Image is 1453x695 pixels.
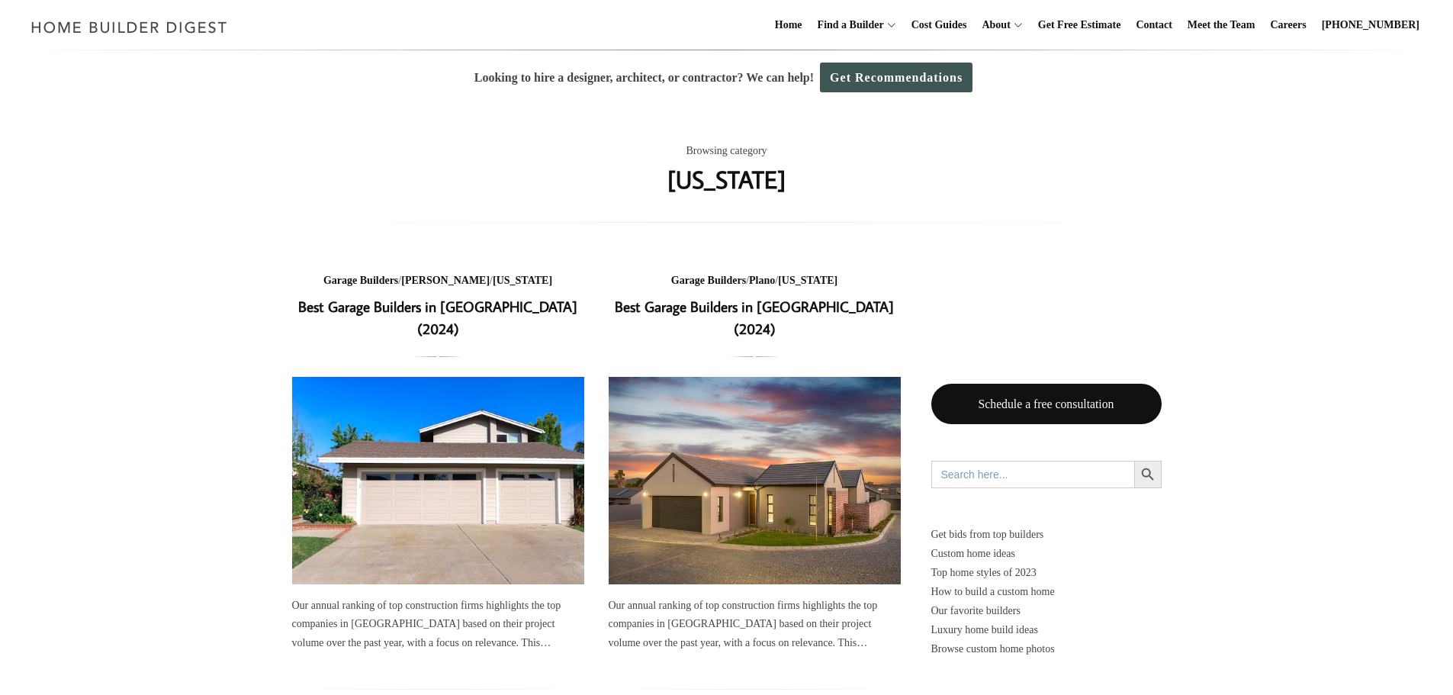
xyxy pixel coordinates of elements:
img: Home Builder Digest [24,12,234,42]
svg: Search [1140,466,1156,483]
a: Meet the Team [1181,1,1262,50]
a: Find a Builder [812,1,884,50]
a: Best Garage Builders in [GEOGRAPHIC_DATA] (2024) [615,297,894,338]
a: Schedule a free consultation [931,384,1162,424]
a: Our favorite builders [931,601,1162,620]
div: / / [609,272,901,291]
div: / / [292,272,584,291]
a: Luxury home build ideas [931,620,1162,639]
a: Custom home ideas [931,544,1162,563]
a: Garage Builders [671,275,746,286]
a: Careers [1265,1,1313,50]
a: Best Garage Builders in [GEOGRAPHIC_DATA] (2024) [298,297,577,338]
a: Top home styles of 2023 [931,563,1162,582]
span: Browsing category [686,142,767,161]
a: Contact [1130,1,1178,50]
a: Home [769,1,808,50]
input: Search here... [931,461,1134,488]
a: Garage Builders [323,275,398,286]
a: [PHONE_NUMBER] [1316,1,1426,50]
a: How to build a custom home [931,582,1162,601]
a: [US_STATE] [493,275,552,286]
a: Get Free Estimate [1032,1,1127,50]
p: Get bids from top builders [931,525,1162,544]
h1: [US_STATE] [667,161,786,198]
div: Our annual ranking of top construction firms highlights the top companies in [GEOGRAPHIC_DATA] ba... [292,597,584,653]
a: Plano [749,275,775,286]
a: Best Garage Builders in [GEOGRAPHIC_DATA] (2024) [609,377,901,584]
a: [PERSON_NAME] [401,275,490,286]
a: Best Garage Builders in [GEOGRAPHIC_DATA] (2024) [292,377,584,584]
a: Cost Guides [905,1,973,50]
a: About [976,1,1010,50]
a: Get Recommendations [820,63,972,92]
a: [US_STATE] [778,275,837,286]
a: Browse custom home photos [931,639,1162,658]
div: Our annual ranking of top construction firms highlights the top companies in [GEOGRAPHIC_DATA] ba... [609,597,901,653]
